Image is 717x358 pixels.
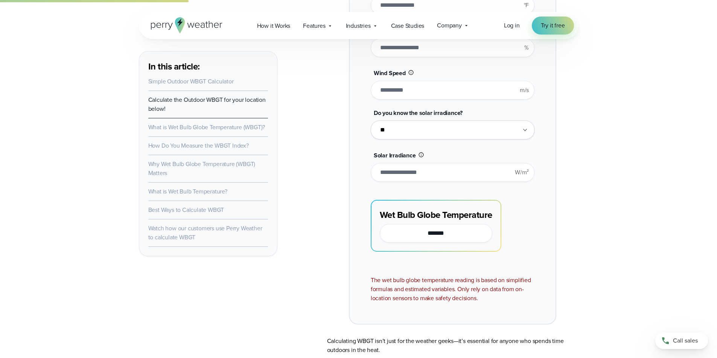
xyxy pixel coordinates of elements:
a: Calculate the Outdoor WBGT for your location below! [148,95,266,113]
p: Calculating WBGT isn’t just for the weather geeks—it’s essential for anyone who spends time outdo... [327,337,578,355]
div: The wet bulb globe temperature reading is based on simplified formulas and estimated variables. O... [371,276,534,303]
a: How it Works [251,18,297,33]
span: Try it free [541,21,565,30]
span: Wind Speed [374,69,406,77]
a: Try it free [532,17,574,35]
h3: In this article: [148,60,268,73]
a: Simple Outdoor WBGT Calculator [148,77,234,86]
span: Solar Irradiance [374,151,416,160]
a: How Do You Measure the WBGT Index? [148,141,249,150]
span: Company [437,21,462,30]
span: Industries [346,21,371,30]
span: Call sales [673,336,698,345]
a: What is Wet Bulb Temperature? [148,187,227,196]
a: Case Studies [385,18,431,33]
span: Features [303,21,325,30]
a: Best Ways to Calculate WBGT [148,205,224,214]
span: Case Studies [391,21,425,30]
span: Do you know the solar irradiance? [374,109,463,117]
a: Call sales [655,332,708,349]
a: Watch how our customers use Perry Weather to calculate WBGT [148,224,262,242]
a: Log in [504,21,520,30]
a: Why Wet Bulb Globe Temperature (WBGT) Matters [148,160,256,177]
span: How it Works [257,21,291,30]
a: What is Wet Bulb Globe Temperature (WBGT)? [148,123,265,131]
